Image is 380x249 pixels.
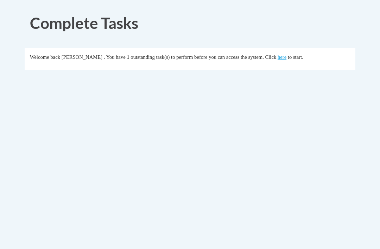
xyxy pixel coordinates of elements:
a: here [278,54,286,60]
span: 1 [127,54,129,60]
span: Welcome back [30,54,60,60]
span: to start. [288,54,303,60]
span: outstanding task(s) to perform before you can access the system. Click [131,54,276,60]
span: . You have [104,54,126,60]
span: [PERSON_NAME] [62,54,102,60]
span: Complete Tasks [30,14,138,32]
